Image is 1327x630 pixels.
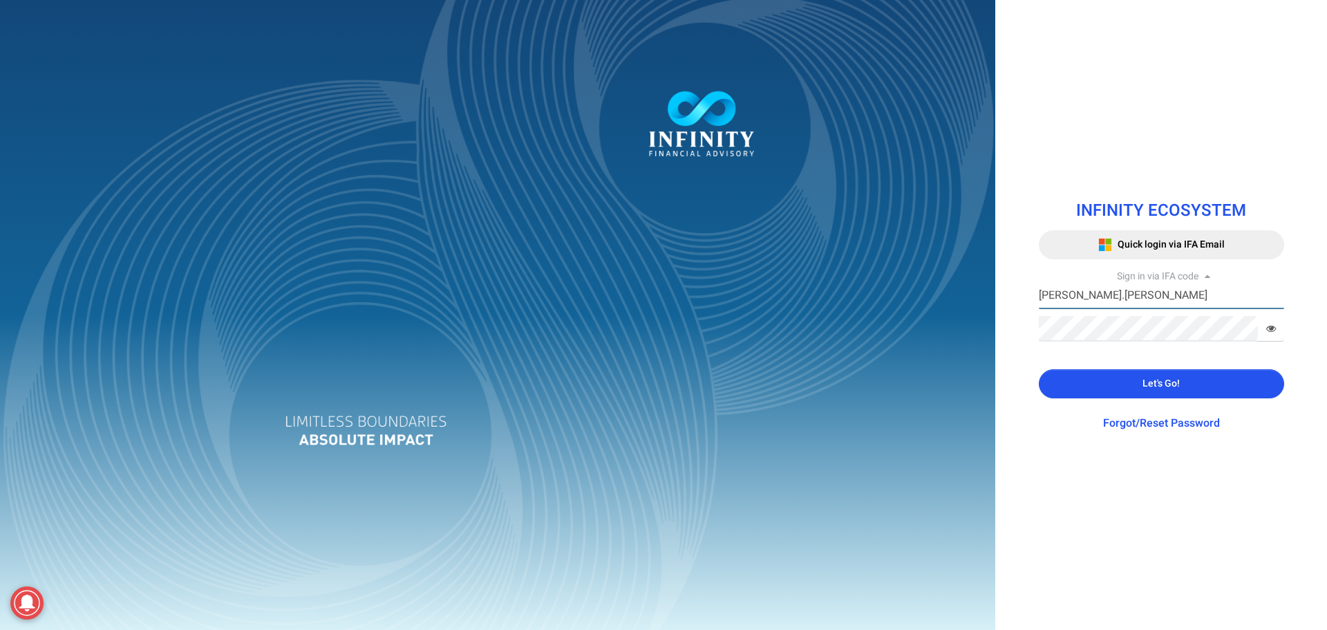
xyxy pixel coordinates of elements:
[1117,269,1198,284] span: Sign in via IFA code
[1039,270,1284,284] div: Sign in via IFA code
[1039,230,1284,259] button: Quick login via IFA Email
[1142,376,1180,391] span: Let's Go!
[1103,415,1220,432] a: Forgot/Reset Password
[1118,237,1225,252] span: Quick login via IFA Email
[1039,202,1284,220] h1: INFINITY ECOSYSTEM
[1039,284,1284,309] input: IFA Code
[1039,369,1284,398] button: Let's Go!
